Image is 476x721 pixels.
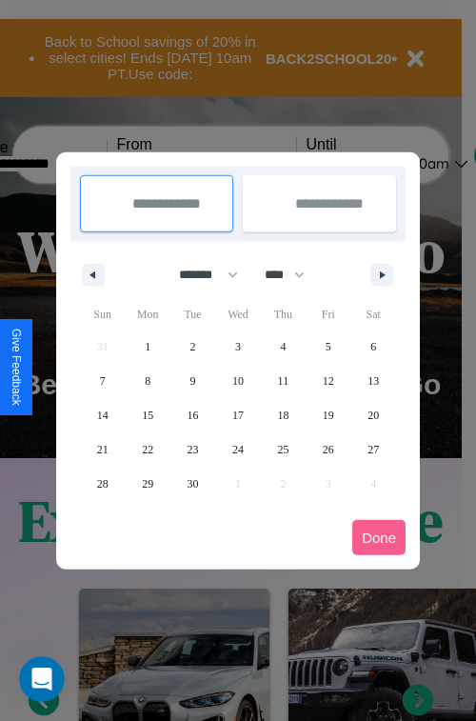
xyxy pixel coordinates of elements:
[19,656,65,702] iframe: Intercom live chat
[215,330,260,364] button: 3
[261,364,306,398] button: 11
[215,299,260,330] span: Wed
[190,330,196,364] span: 2
[367,398,379,432] span: 20
[145,330,150,364] span: 1
[188,467,199,501] span: 30
[351,299,396,330] span: Sat
[125,299,169,330] span: Mon
[306,398,350,432] button: 19
[170,330,215,364] button: 2
[351,432,396,467] button: 27
[145,364,150,398] span: 8
[80,364,125,398] button: 7
[323,364,334,398] span: 12
[188,432,199,467] span: 23
[323,398,334,432] span: 19
[306,364,350,398] button: 12
[97,432,109,467] span: 21
[261,398,306,432] button: 18
[142,398,153,432] span: 15
[351,364,396,398] button: 13
[326,330,331,364] span: 5
[170,364,215,398] button: 9
[352,520,406,555] button: Done
[188,398,199,432] span: 16
[10,329,23,406] div: Give Feedback
[125,364,169,398] button: 8
[261,432,306,467] button: 25
[306,299,350,330] span: Fri
[125,467,169,501] button: 29
[142,467,153,501] span: 29
[367,364,379,398] span: 13
[80,432,125,467] button: 21
[100,364,106,398] span: 7
[261,330,306,364] button: 4
[170,467,215,501] button: 30
[80,467,125,501] button: 28
[170,299,215,330] span: Tue
[215,432,260,467] button: 24
[278,364,289,398] span: 11
[125,432,169,467] button: 22
[80,299,125,330] span: Sun
[125,330,169,364] button: 1
[97,467,109,501] span: 28
[306,330,350,364] button: 5
[351,330,396,364] button: 6
[280,330,286,364] span: 4
[170,432,215,467] button: 23
[142,432,153,467] span: 22
[170,398,215,432] button: 16
[351,398,396,432] button: 20
[125,398,169,432] button: 15
[232,432,244,467] span: 24
[306,432,350,467] button: 26
[277,432,288,467] span: 25
[323,432,334,467] span: 26
[215,364,260,398] button: 10
[235,330,241,364] span: 3
[370,330,376,364] span: 6
[232,364,244,398] span: 10
[97,398,109,432] span: 14
[277,398,288,432] span: 18
[261,299,306,330] span: Thu
[232,398,244,432] span: 17
[80,398,125,432] button: 14
[367,432,379,467] span: 27
[215,398,260,432] button: 17
[190,364,196,398] span: 9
